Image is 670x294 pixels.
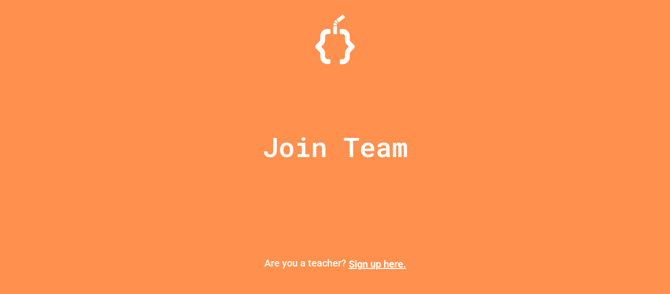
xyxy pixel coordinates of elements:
[629,255,660,284] iframe: chat widget
[262,127,408,167] p: Join Team
[8,256,662,271] p: Are you a teacher?
[349,258,406,270] a: Sign up here.
[589,212,660,254] iframe: chat widget
[315,15,355,64] img: Logo.svg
